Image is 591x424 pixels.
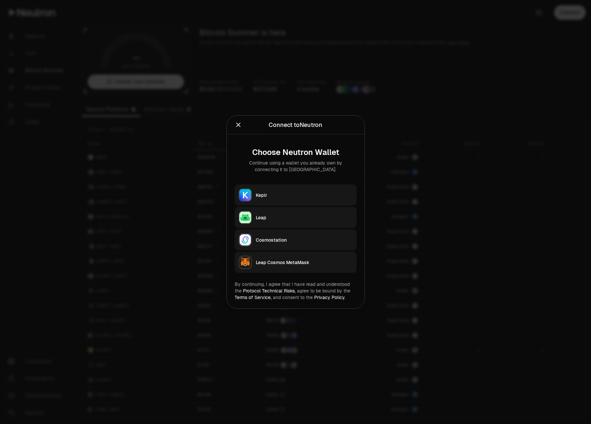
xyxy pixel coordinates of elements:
button: LeapLeap [235,207,357,228]
a: Protocol Technical Risks, [243,288,296,294]
a: Terms of Service, [235,294,272,300]
div: By continuing, I agree that I have read and understood the agree to be bound by the and consent t... [235,281,357,301]
button: Close [235,120,242,130]
div: Keplr [256,192,353,198]
div: Cosmostation [256,237,353,243]
div: Choose Neutron Wallet [240,148,351,157]
img: Cosmostation [239,234,251,246]
div: Continue using a wallet you already own by connecting it to [GEOGRAPHIC_DATA]. [240,160,351,173]
img: Leap Cosmos MetaMask [239,257,251,268]
div: Leap Cosmos MetaMask [256,259,353,266]
div: Connect to Neutron [269,120,322,130]
button: KeplrKeplr [235,185,357,206]
button: Leap Cosmos MetaMaskLeap Cosmos MetaMask [235,252,357,273]
a: Privacy Policy. [314,294,345,300]
img: Keplr [239,189,251,201]
button: CosmostationCosmostation [235,229,357,251]
div: Leap [256,214,353,221]
img: Leap [239,212,251,224]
